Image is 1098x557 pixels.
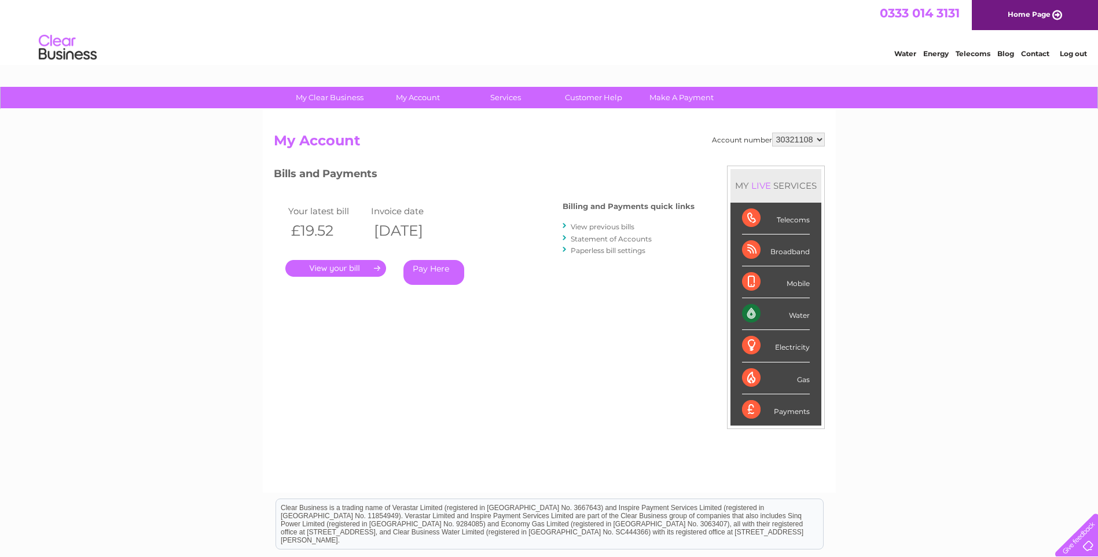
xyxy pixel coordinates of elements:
[1021,49,1049,58] a: Contact
[742,394,810,426] div: Payments
[368,203,451,219] td: Invoice date
[282,87,377,108] a: My Clear Business
[749,180,773,191] div: LIVE
[894,49,916,58] a: Water
[571,222,634,231] a: View previous bills
[276,6,823,56] div: Clear Business is a trading name of Verastar Limited (registered in [GEOGRAPHIC_DATA] No. 3667643...
[742,362,810,394] div: Gas
[742,234,810,266] div: Broadband
[730,169,821,202] div: MY SERVICES
[285,219,369,243] th: £19.52
[742,330,810,362] div: Electricity
[742,266,810,298] div: Mobile
[38,30,97,65] img: logo.png
[1060,49,1087,58] a: Log out
[285,260,386,277] a: .
[403,260,464,285] a: Pay Here
[285,203,369,219] td: Your latest bill
[274,133,825,155] h2: My Account
[712,133,825,146] div: Account number
[368,219,451,243] th: [DATE]
[742,298,810,330] div: Water
[571,234,652,243] a: Statement of Accounts
[997,49,1014,58] a: Blog
[370,87,465,108] a: My Account
[880,6,960,20] a: 0333 014 3131
[923,49,949,58] a: Energy
[634,87,729,108] a: Make A Payment
[742,203,810,234] div: Telecoms
[571,246,645,255] a: Paperless bill settings
[956,49,990,58] a: Telecoms
[274,166,695,186] h3: Bills and Payments
[546,87,641,108] a: Customer Help
[458,87,553,108] a: Services
[563,202,695,211] h4: Billing and Payments quick links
